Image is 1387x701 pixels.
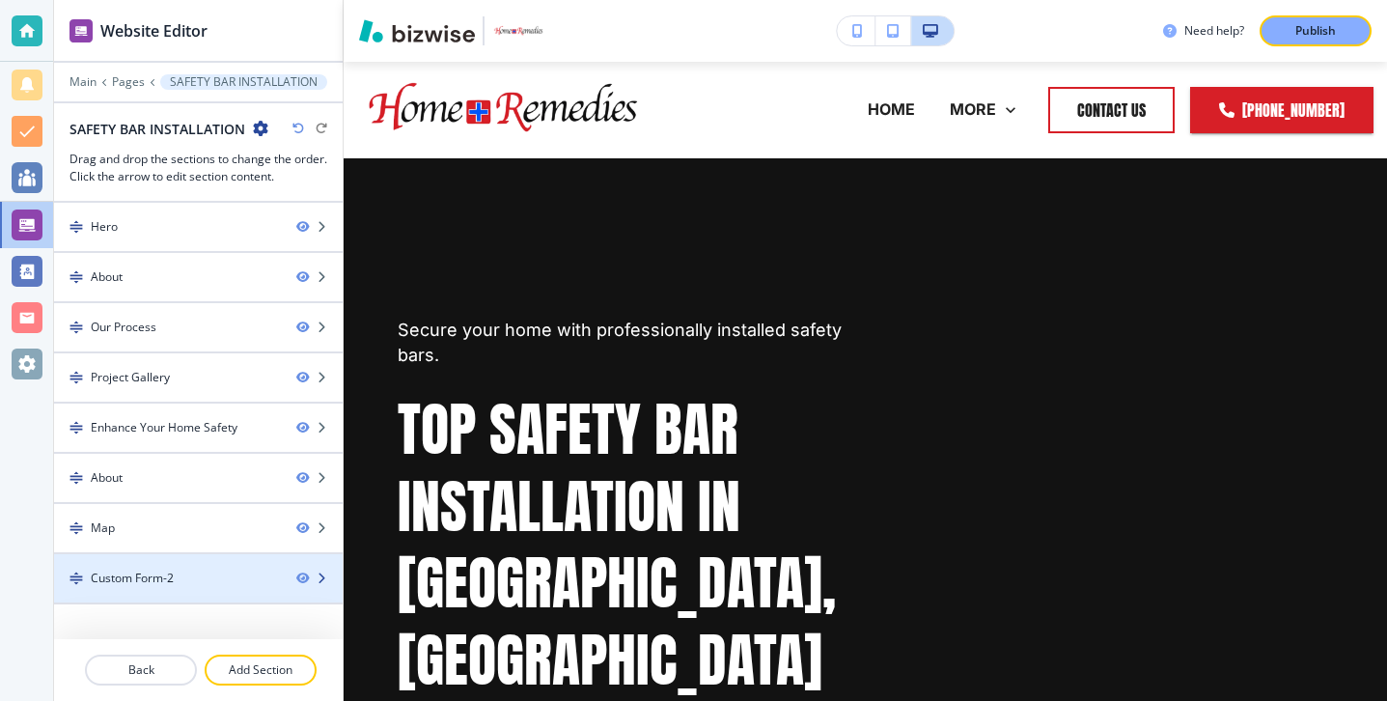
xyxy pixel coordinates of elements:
[69,471,83,485] img: Drag
[69,521,83,535] img: Drag
[54,554,343,603] div: DragCustom Form-2
[170,75,318,89] p: SAFETY BAR INSTALLATION
[69,220,83,234] img: Drag
[54,353,343,402] div: DragProject Gallery
[54,253,343,301] div: DragAbout
[357,69,647,150] img: Home Remedies
[112,75,145,89] button: Pages
[100,19,208,42] h2: Website Editor
[205,655,317,686] button: Add Section
[69,421,83,435] img: Drag
[69,75,97,89] button: Main
[398,391,843,699] h1: Top Safety Bar Installation in [GEOGRAPHIC_DATA], [GEOGRAPHIC_DATA]
[91,469,123,487] div: About
[87,661,195,679] p: Back
[91,319,156,336] div: Our Process
[91,519,115,537] div: Map
[69,321,83,334] img: Drag
[54,303,343,351] div: DragOur Process
[492,25,544,37] img: Your Logo
[54,404,343,452] div: DragEnhance Your Home Safety
[54,203,343,251] div: DragHero
[1048,87,1175,133] button: CONTACT US
[91,268,123,286] div: About
[160,74,327,90] button: SAFETY BAR INSTALLATION
[868,98,915,121] p: HOME
[1295,22,1336,40] p: Publish
[54,504,343,552] div: DragMap
[91,369,170,386] div: Project Gallery
[91,570,174,587] div: Custom Form-2
[54,454,343,502] div: DragAbout
[1260,15,1372,46] button: Publish
[69,270,83,284] img: Drag
[207,661,315,679] p: Add Section
[398,318,843,368] p: Secure your home with professionally installed safety bars.
[69,19,93,42] img: editor icon
[69,119,245,139] h2: SAFETY BAR INSTALLATION
[359,19,475,42] img: Bizwise Logo
[69,572,83,585] img: Drag
[85,655,197,686] button: Back
[69,151,327,185] h3: Drag and drop the sections to change the order. Click the arrow to edit section content.
[1190,87,1373,133] a: [PHONE_NUMBER]
[91,218,118,236] div: Hero
[69,371,83,384] img: Drag
[91,419,237,436] div: Enhance Your Home Safety
[1184,22,1244,40] h3: Need help?
[950,98,996,121] p: MORE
